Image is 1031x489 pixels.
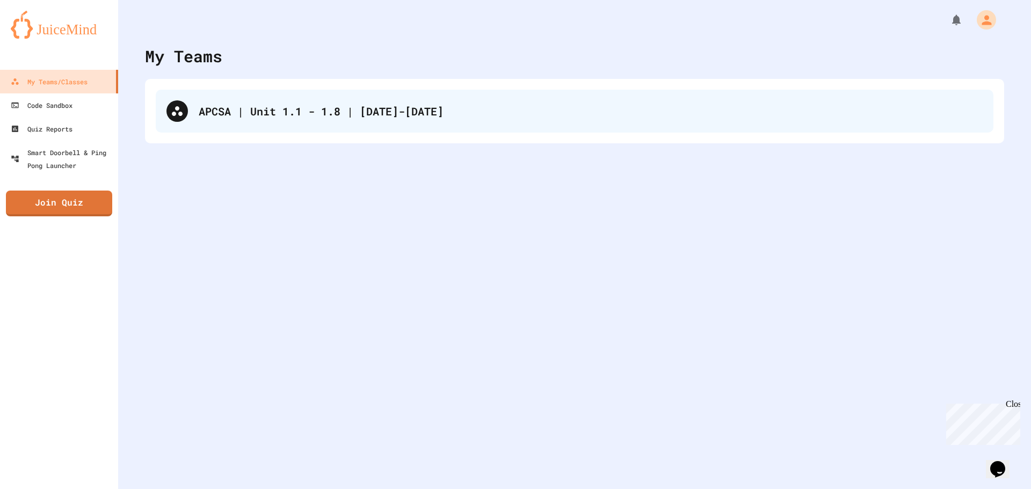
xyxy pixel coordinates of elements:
div: Chat with us now!Close [4,4,74,68]
div: Code Sandbox [11,99,72,112]
div: My Notifications [930,11,965,29]
div: APCSA | Unit 1.1 - 1.8 | [DATE]-[DATE] [156,90,993,133]
div: My Teams [145,44,222,68]
iframe: chat widget [986,446,1020,478]
a: Join Quiz [6,191,112,216]
iframe: chat widget [942,399,1020,445]
img: logo-orange.svg [11,11,107,39]
div: Quiz Reports [11,122,72,135]
div: My Teams/Classes [11,75,88,88]
div: APCSA | Unit 1.1 - 1.8 | [DATE]-[DATE] [199,103,983,119]
div: My Account [965,8,999,32]
div: Smart Doorbell & Ping Pong Launcher [11,146,114,172]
